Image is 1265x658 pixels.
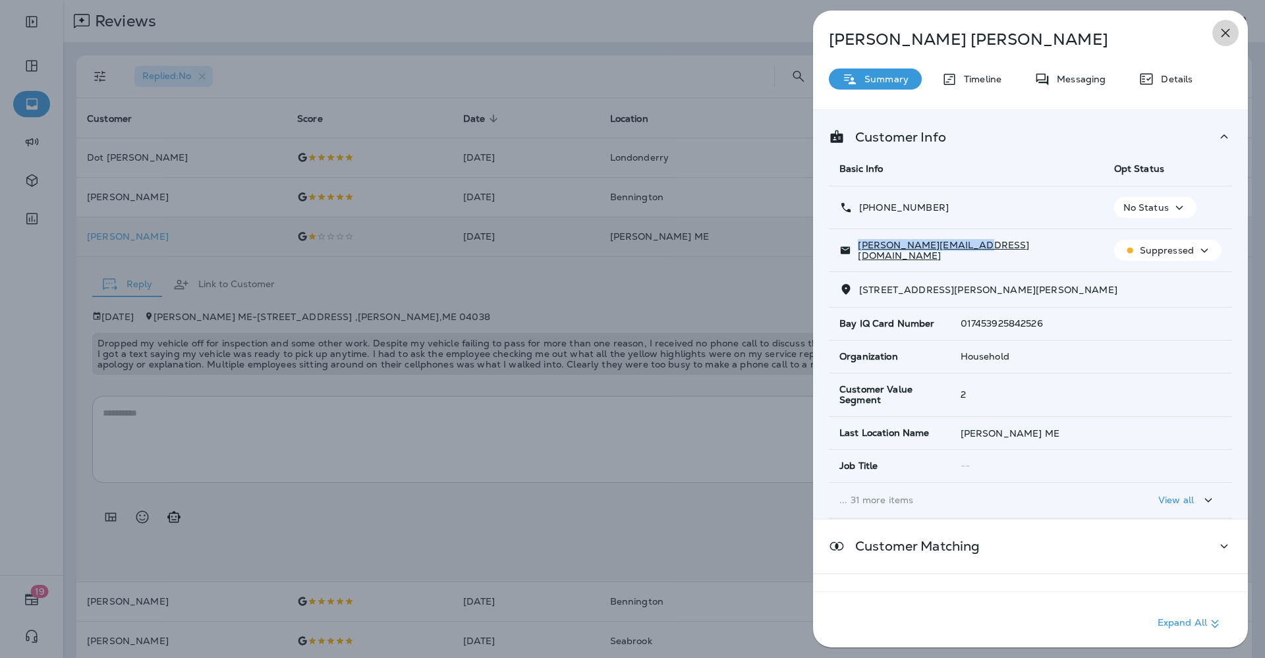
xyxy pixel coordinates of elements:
[839,318,935,329] span: Bay IQ Card Number
[859,284,1117,296] span: [STREET_ADDRESS][PERSON_NAME][PERSON_NAME]
[1154,74,1193,84] p: Details
[1152,612,1228,636] button: Expand All
[961,389,966,400] span: 2
[839,460,878,472] span: Job Title
[839,427,930,439] span: Last Location Name
[1153,488,1222,512] button: View all
[1158,616,1223,632] p: Expand All
[961,427,1059,439] span: [PERSON_NAME] ME
[1114,163,1164,175] span: Opt Status
[829,30,1189,49] p: [PERSON_NAME] [PERSON_NAME]
[1114,240,1222,261] button: Suppressed
[961,317,1043,329] span: 017453925842526
[858,74,909,84] p: Summary
[1123,202,1169,213] p: No Status
[961,460,970,472] span: --
[839,495,1093,505] p: ... 31 more items
[839,384,940,406] span: Customer Value Segment
[853,202,949,213] p: [PHONE_NUMBER]
[851,240,1092,261] p: [PERSON_NAME][EMAIL_ADDRESS][DOMAIN_NAME]
[961,350,1009,362] span: Household
[957,74,1001,84] p: Timeline
[839,163,883,175] span: Basic Info
[845,132,946,142] p: Customer Info
[1158,495,1194,505] p: View all
[1050,74,1106,84] p: Messaging
[845,541,980,551] p: Customer Matching
[1140,245,1194,256] p: Suppressed
[1114,197,1196,218] button: No Status
[839,351,898,362] span: Organization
